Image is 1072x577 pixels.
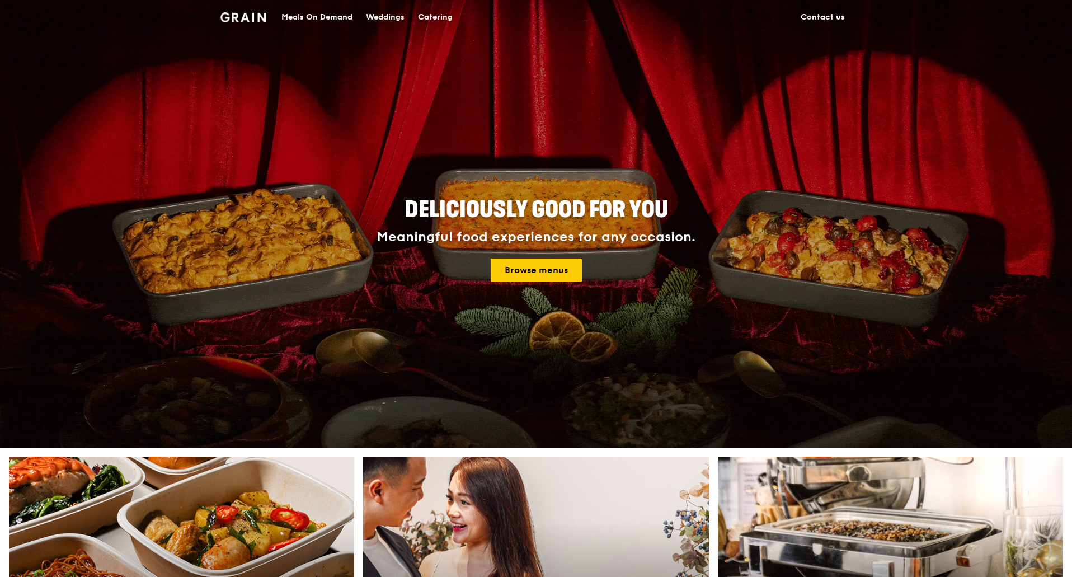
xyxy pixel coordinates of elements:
a: Catering [411,1,459,34]
div: Catering [418,1,453,34]
a: Browse menus [491,259,582,282]
div: Meaningful food experiences for any occasion. [335,229,737,245]
a: Weddings [359,1,411,34]
div: Weddings [366,1,405,34]
div: Meals On Demand [281,1,352,34]
span: Deliciously good for you [405,196,668,223]
img: Grain [220,12,266,22]
a: Contact us [794,1,852,34]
